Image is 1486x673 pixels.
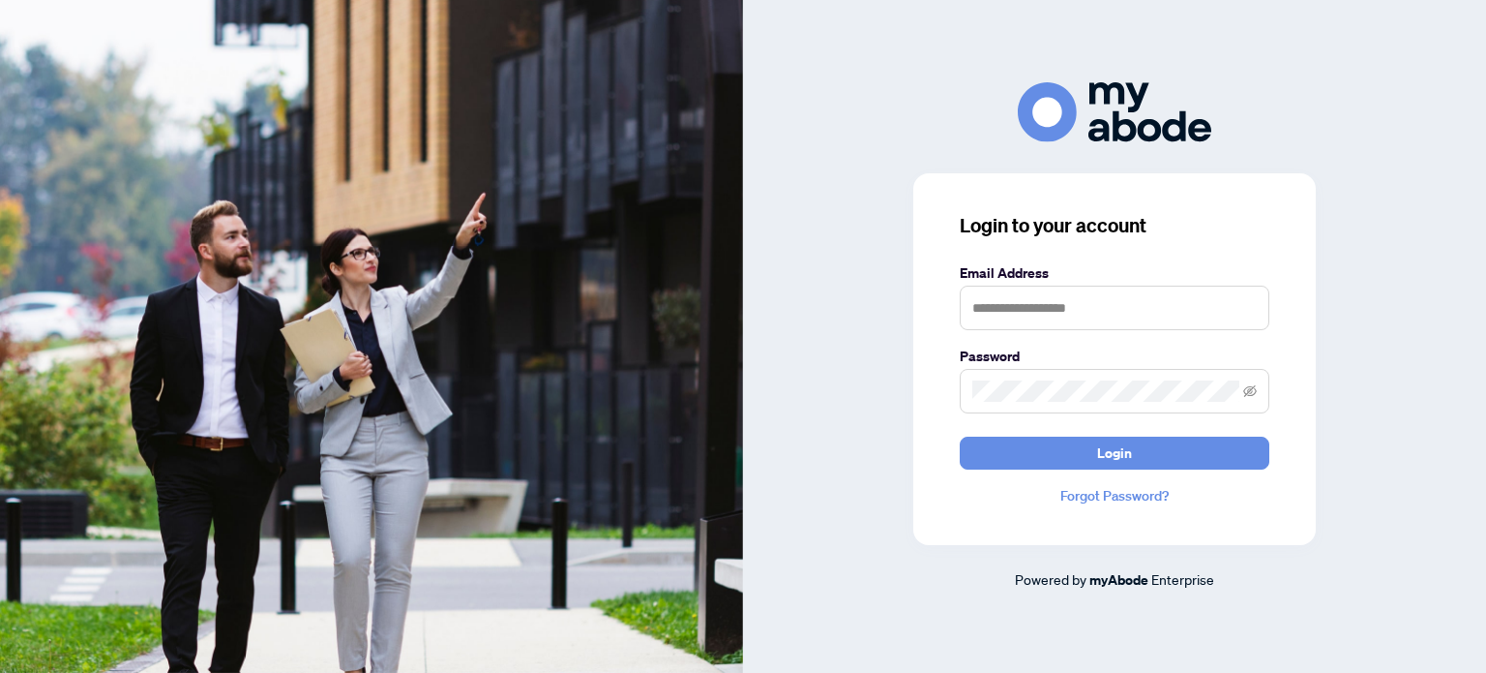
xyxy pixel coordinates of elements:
[960,346,1269,367] label: Password
[1018,82,1211,141] img: ma-logo
[1243,384,1257,398] span: eye-invisible
[1089,569,1148,591] a: myAbode
[960,437,1269,470] button: Login
[1097,438,1132,469] span: Login
[1015,570,1086,588] span: Powered by
[960,262,1269,284] label: Email Address
[960,212,1269,239] h3: Login to your account
[960,485,1269,506] a: Forgot Password?
[1151,570,1214,588] span: Enterprise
